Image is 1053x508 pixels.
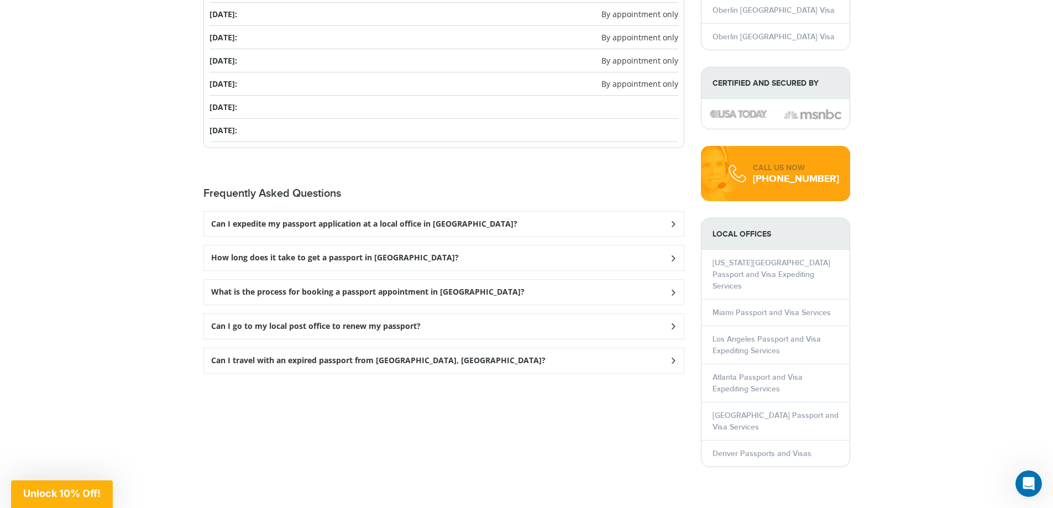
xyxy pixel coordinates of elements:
[713,308,831,317] a: Miami Passport and Visa Services
[713,334,821,355] a: Los Angeles Passport and Visa Expediting Services
[601,32,678,43] span: By appointment only
[209,26,678,49] li: [DATE]:
[753,174,839,185] div: [PHONE_NUMBER]
[713,258,830,291] a: [US_STATE][GEOGRAPHIC_DATA] Passport and Visa Expediting Services
[211,253,459,263] h3: How long does it take to get a passport in [GEOGRAPHIC_DATA]?
[701,67,850,99] strong: Certified and Secured by
[211,219,517,229] h3: Can I expedite my passport application at a local office in [GEOGRAPHIC_DATA]?
[209,96,678,119] li: [DATE]:
[713,373,803,394] a: Atlanta Passport and Visa Expediting Services
[209,119,678,142] li: [DATE]:
[203,382,684,493] iframe: fb:comments Facebook Social Plugin
[209,72,678,96] li: [DATE]:
[23,488,101,499] span: Unlock 10% Off!
[701,218,850,250] strong: LOCAL OFFICES
[1015,470,1042,497] iframe: Intercom live chat
[784,108,841,121] img: image description
[713,449,811,458] a: Denver Passports and Visas
[11,480,113,508] div: Unlock 10% Off!
[710,110,767,118] img: image description
[601,55,678,66] span: By appointment only
[713,32,835,41] a: Oberlin [GEOGRAPHIC_DATA] Visa
[211,287,525,297] h3: What is the process for booking a passport appointment in [GEOGRAPHIC_DATA]?
[753,163,839,174] div: CALL US NOW
[713,6,835,15] a: Oberlin [GEOGRAPHIC_DATA] Visa
[203,187,684,200] h2: Frequently Asked Questions
[601,8,678,20] span: By appointment only
[601,78,678,90] span: By appointment only
[211,322,421,331] h3: Can I go to my local post office to renew my passport?
[713,411,839,432] a: [GEOGRAPHIC_DATA] Passport and Visa Services
[209,3,678,26] li: [DATE]:
[211,356,546,365] h3: Can I travel with an expired passport from [GEOGRAPHIC_DATA], [GEOGRAPHIC_DATA]?
[209,49,678,72] li: [DATE]:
